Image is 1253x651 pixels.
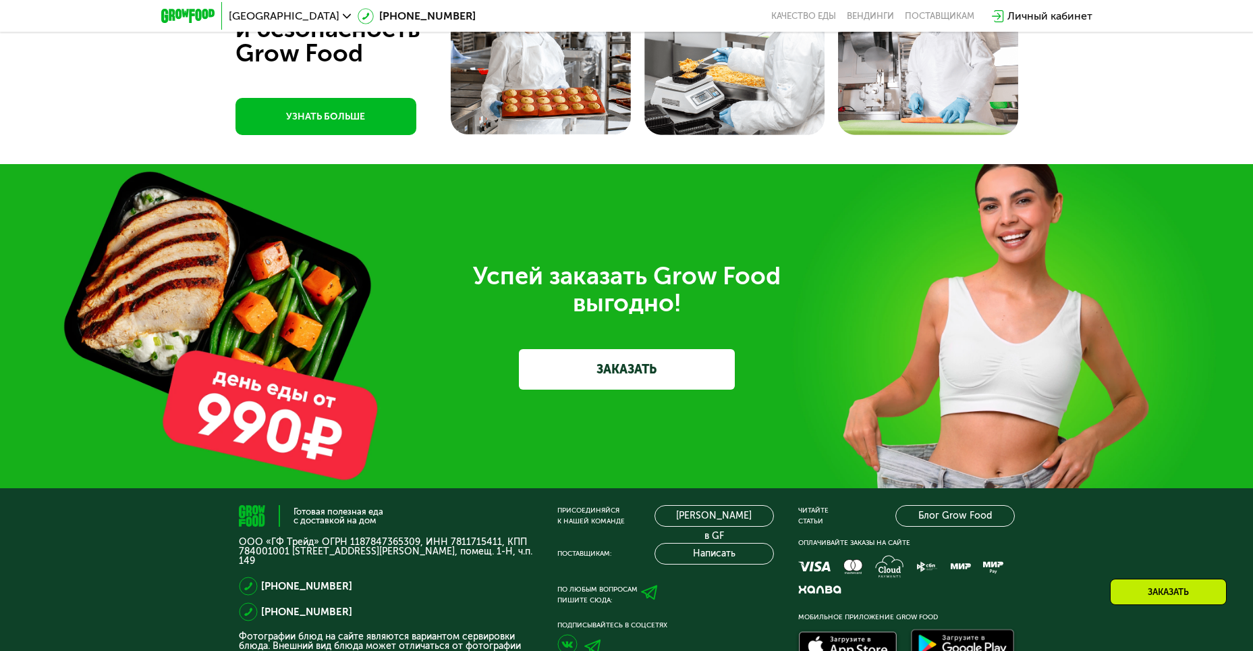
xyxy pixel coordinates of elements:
[557,584,638,606] div: По любым вопросам пишите сюда:
[261,578,352,594] a: [PHONE_NUMBER]
[847,11,894,22] a: Вендинги
[261,604,352,620] a: [PHONE_NUMBER]
[1110,579,1227,605] div: Заказать
[557,620,774,631] div: Подписывайтесь в соцсетях
[798,505,829,527] div: Читайте статьи
[358,8,476,24] a: [PHONE_NUMBER]
[1007,8,1092,24] div: Личный кабинет
[235,98,416,135] a: УЗНАТЬ БОЛЬШЕ
[519,349,735,390] a: ЗАКАЗАТЬ
[798,612,1015,623] div: Мобильное приложение Grow Food
[655,543,774,565] button: Написать
[771,11,836,22] a: Качество еды
[294,507,383,525] div: Готовая полезная еда с доставкой на дом
[905,11,974,22] div: поставщикам
[798,538,1015,548] div: Оплачивайте заказы на сайте
[229,11,339,22] span: [GEOGRAPHIC_DATA]
[895,505,1015,527] a: Блог Grow Food
[557,548,611,559] div: Поставщикам:
[249,263,1005,317] div: Успей заказать Grow Food выгодно!
[557,505,625,527] div: Присоединяйся к нашей команде
[655,505,774,527] a: [PERSON_NAME] в GF
[239,538,533,566] p: ООО «ГФ Трейд» ОГРН 1187847365309, ИНН 7811715411, КПП 784001001 [STREET_ADDRESS][PERSON_NAME], п...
